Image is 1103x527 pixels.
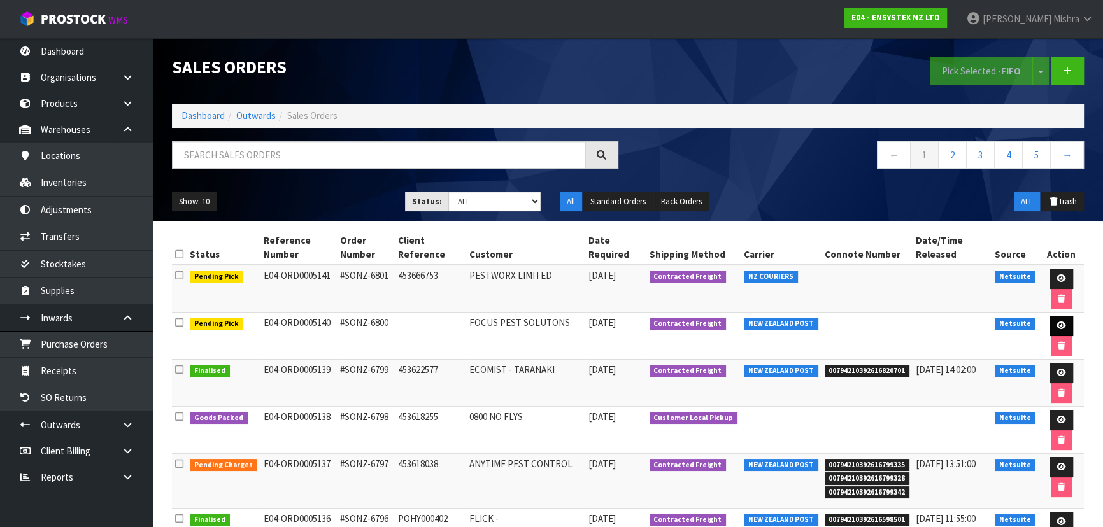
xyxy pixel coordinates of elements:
strong: Status: [412,196,442,207]
span: 00794210392616598501 [825,514,910,526]
td: E04-ORD0005139 [260,360,337,407]
span: NEW ZEALAND POST [744,459,818,472]
span: Netsuite [995,459,1035,472]
button: Standard Orders [583,192,653,212]
a: 5 [1022,141,1051,169]
span: [DATE] [588,411,616,423]
span: Pending Pick [190,271,243,283]
span: Netsuite [995,271,1035,283]
span: Customer Local Pickup [650,412,738,425]
button: Back Orders [654,192,709,212]
td: #SONZ-6801 [337,265,395,313]
span: 00794210392616799342 [825,486,910,499]
span: NEW ZEALAND POST [744,318,818,330]
button: ALL [1014,192,1040,212]
td: ECOMIST - TARANAKI [466,360,585,407]
button: Trash [1041,192,1084,212]
td: E04-ORD0005137 [260,454,337,509]
td: E04-ORD0005140 [260,313,337,360]
a: 1 [910,141,939,169]
td: PESTWORX LIMITED [466,265,585,313]
td: 453618038 [395,454,466,509]
a: E04 - ENSYSTEX NZ LTD [844,8,947,28]
button: Show: 10 [172,192,217,212]
td: #SONZ-6798 [337,407,395,454]
span: Contracted Freight [650,271,727,283]
td: #SONZ-6799 [337,360,395,407]
span: Goods Packed [190,412,248,425]
span: [DATE] 14:02:00 [916,363,976,376]
span: Contracted Freight [650,318,727,330]
span: Mishra [1053,13,1079,25]
span: 00794210392616799328 [825,472,910,485]
span: NEW ZEALAND POST [744,365,818,377]
th: Shipping Method [646,230,741,265]
td: FOCUS PEST SOLUTONS [466,313,585,360]
a: → [1050,141,1084,169]
th: Connote Number [822,230,913,265]
a: 2 [938,141,967,169]
th: Carrier [741,230,822,265]
td: 453622577 [395,360,466,407]
td: #SONZ-6800 [337,313,395,360]
span: Contracted Freight [650,365,727,377]
td: 453618255 [395,407,466,454]
td: E04-ORD0005141 [260,265,337,313]
span: [DATE] 11:55:00 [916,512,976,524]
td: ANYTIME PEST CONTROL [466,454,585,509]
th: Date/Time Released [913,230,992,265]
span: 00794210392616799335 [825,459,910,472]
span: Netsuite [995,514,1035,526]
span: [DATE] [588,512,616,524]
span: [DATE] [588,269,616,281]
th: Status [187,230,260,265]
span: Netsuite [995,318,1035,330]
span: Contracted Freight [650,514,727,526]
th: Order Number [337,230,395,265]
span: ProStock [41,11,106,27]
span: Pending Charges [190,459,257,472]
a: Dashboard [181,109,225,122]
td: 453666753 [395,265,466,313]
h1: Sales Orders [172,57,618,76]
a: 4 [994,141,1023,169]
span: Contracted Freight [650,459,727,472]
td: 0800 NO FLYS [466,407,585,454]
span: Finalised [190,365,230,377]
span: [DATE] [588,363,616,376]
span: [DATE] [588,458,616,470]
span: NEW ZEALAND POST [744,514,818,526]
span: Sales Orders [287,109,338,122]
strong: FIFO [1001,65,1021,77]
th: Action [1038,230,1084,265]
button: Pick Selected -FIFO [930,57,1033,85]
th: Date Required [585,230,646,265]
span: Netsuite [995,412,1035,425]
th: Reference Number [260,230,337,265]
th: Customer [466,230,585,265]
img: cube-alt.png [19,11,35,27]
a: ← [877,141,911,169]
span: Netsuite [995,365,1035,377]
span: Pending Pick [190,318,243,330]
span: [DATE] [588,316,616,328]
th: Client Reference [395,230,466,265]
span: [PERSON_NAME] [983,13,1051,25]
a: Outwards [236,109,276,122]
input: Search sales orders [172,141,585,169]
td: E04-ORD0005138 [260,407,337,454]
a: 3 [966,141,995,169]
span: Finalised [190,514,230,526]
strong: E04 - ENSYSTEX NZ LTD [851,12,940,23]
span: 00794210392616820701 [825,365,910,377]
small: WMS [108,14,128,26]
span: [DATE] 13:51:00 [916,458,976,470]
button: All [560,192,582,212]
span: NZ COURIERS [744,271,798,283]
td: #SONZ-6797 [337,454,395,509]
nav: Page navigation [637,141,1084,172]
th: Source [992,230,1039,265]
